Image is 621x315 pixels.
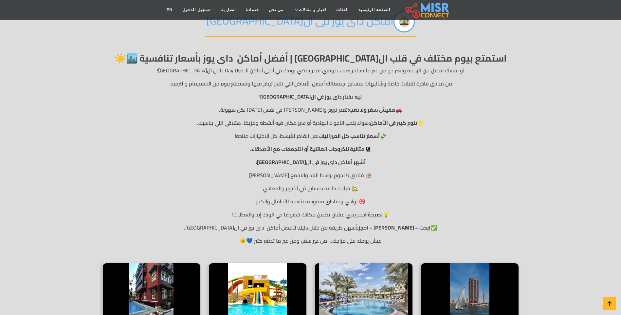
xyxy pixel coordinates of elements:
[177,4,215,16] a: تسجيل الدخول
[102,224,519,232] p: ✅ بأسهل طريقة من خلال دليلنا لأفضل أماكن داى يوز في ال[GEOGRAPHIC_DATA].
[102,66,519,74] p: لو نفسك تفصل من الزحمة وتغير جو من غير ما تسافر بعيد، دلوقتي تقدر تقضي يومك في أحلى أماكن الـ Day...
[264,4,288,16] a: من نحن
[405,2,449,18] img: main.misr_connect
[331,4,354,16] a: الفئات
[102,106,519,114] p: 🚗 تقدر تروح و[PERSON_NAME] في نفس [DATE] بكل سهولة.
[369,118,417,128] strong: تنوع كبير في الأماكن:
[102,237,519,245] p: عيش يومك على مزاجك… من غير سفر، ومن غير ما تدفع كتير 💙🌞
[205,11,416,37] h2: اماكن داى يوز فى ال[GEOGRAPHIC_DATA]
[102,184,519,192] p: 🏡 ڤيلات خاصة بمسابح في أكتوبر والمعادي
[102,119,519,127] p: 🌟 سواء بتحب الأجواء الهادية أو عايز مكان فيه أنشطة ومزيكا، هتلاقي اللي يناسبك.
[102,80,519,87] p: من فنادق فاخرة لڤيلات خاصة وشاليهات بمسابح، جمعنالك أفضل الأماكن اللي تقدر ترتاح فيها وتستمتع بيو...
[366,210,383,219] strong: نصيحة:
[162,4,178,16] a: EN
[299,7,326,13] span: اخبار و مقالات
[102,211,519,218] p: 💡 احجز بدري عشان تضمن مكانك خصوصًا في الويك إند والعطلات!
[348,105,395,115] strong: مفيش سفر ولا تعب:
[102,171,519,179] p: 🏨 فنادق 5 نجوم بوسط البلد والتجمع [PERSON_NAME]
[256,157,366,167] strong: أشهر أماكن داى يوز في ال[GEOGRAPHIC_DATA]:
[393,11,415,32] img: UZbgFdt1gfQP2qdluJYZ.png
[288,4,331,16] a: اخبار و مقالات
[102,132,519,140] p: 💸 من الفاخر للأبسط، كل الاختيارات متاحة!
[354,4,395,16] a: الصفحة الرئيسية
[317,131,380,141] strong: أسعار تناسب كل الميزانيات:
[250,144,365,154] strong: مثالية للخروجات العائلية أو التجمعات مع الأصدقاء.
[215,4,241,16] a: اتصل بنا
[259,92,362,102] strong: ليه تختار داى يوز في ال[GEOGRAPHIC_DATA]؟
[358,223,430,232] strong: ابحث – [PERSON_NAME] – احجز
[241,4,264,16] a: خدماتنا
[115,50,507,67] strong: استمتع بيوم مختلف في قلب ال[GEOGRAPHIC_DATA] | أفضل أماكن داى يوز بأسعار تنافسية 🏙️☀️
[102,197,519,205] p: 🎯 نوادي ومناطق مفتوحة مناسبة للأطفال والكبار
[102,145,519,153] p: 👨‍👩‍👧‍👦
